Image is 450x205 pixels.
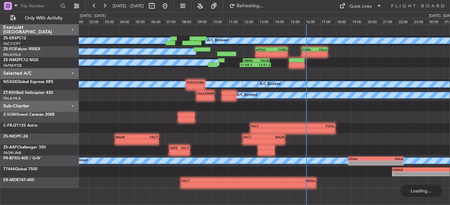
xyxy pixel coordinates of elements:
[165,18,181,24] div: 07:00
[135,18,150,24] div: 05:00
[88,18,104,24] div: 02:00
[3,91,53,95] a: ZT-REHBell Helicopter 430
[320,18,336,24] div: 17:00
[3,96,21,101] a: FALA/HLA
[3,80,53,84] a: N53GXGlobal Express XRS
[181,183,248,187] div: -
[256,48,272,52] div: HTDO
[243,59,256,62] div: FBMN
[248,179,315,183] div: OMAA
[3,47,15,51] span: ZS-FCI
[137,139,158,143] div: -
[3,36,26,40] a: ZS-ERSPC12
[305,18,320,24] div: 16:00
[3,145,46,149] a: ZS-AKFChallenger 350
[187,80,196,84] div: FVFA
[315,52,327,56] div: -
[137,135,158,139] div: FACT
[3,58,19,62] span: ZS-NMZ
[376,161,403,165] div: -
[251,124,293,128] div: FACT
[236,4,264,8] span: Refreshing...
[116,135,137,139] div: BALM
[3,58,38,62] a: ZS-NMZPC12 NGX
[170,146,179,150] div: FAPE
[243,18,258,24] div: 12:00
[227,18,243,24] div: 11:00
[197,18,212,24] div: 09:00
[243,135,264,139] div: FACT
[181,179,248,183] div: FACT
[187,85,196,89] div: -
[181,18,197,24] div: 08:00
[271,52,287,56] div: -
[119,18,135,24] div: 04:00
[3,150,21,155] a: FAOR/JNB
[226,1,266,11] button: Refreshing...
[170,150,179,154] div: -
[256,59,269,62] div: FAOR
[205,96,213,100] div: -
[258,18,274,24] div: 13:00
[197,96,205,100] div: -
[428,18,444,24] div: 00:00
[212,18,227,24] div: 10:00
[197,91,205,95] div: FALA
[366,18,382,24] div: 20:00
[3,124,17,128] span: C-FRJZ
[17,16,70,20] span: Only With Activity
[271,48,287,52] div: FVRG
[3,135,28,139] a: ZS-NIOPC-24
[179,150,189,154] div: -
[196,80,204,84] div: FVRG
[293,124,335,128] div: FOOL
[264,139,284,143] div: -
[336,18,351,24] div: 18:00
[73,18,88,24] div: 01:00
[3,167,15,171] span: T7444
[264,135,284,139] div: BALM
[3,113,16,117] span: Z-SGW
[3,135,17,139] span: ZS-NIO
[293,128,335,132] div: -
[179,146,189,150] div: FACT
[289,18,305,24] div: 15:00
[243,139,264,143] div: -
[3,156,40,160] a: P4-BFXG-400 / G-IV
[80,13,106,19] div: [DATE] - [DATE]
[3,124,37,128] a: C-FRJZ1125 Astra
[3,36,17,40] span: ZS-ERS
[3,80,17,84] span: N53GX
[255,63,271,67] div: 13:51 Z
[3,91,17,95] span: ZT-REH
[104,18,119,24] div: 03:00
[3,113,55,117] a: Z-SGWGrand Caravan 208B
[207,36,228,46] div: A/C Booked
[116,139,137,143] div: -
[376,157,403,161] div: FALA
[336,1,385,11] button: Quick Links
[260,79,281,89] div: A/C Booked
[113,3,144,9] span: [DATE] - [DATE]
[251,128,293,132] div: -
[382,18,397,24] div: 21:00
[302,52,314,56] div: -
[20,1,58,11] input: Trip Number
[7,13,72,23] button: Only With Activity
[256,52,272,56] div: -
[196,85,204,89] div: -
[413,18,428,24] div: 23:00
[397,18,413,24] div: 22:00
[400,185,442,197] div: Loading...
[3,52,21,57] a: FALA/HLA
[3,167,37,171] a: T7444Global 7500
[351,18,366,24] div: 19:00
[150,18,166,24] div: 06:00
[3,47,40,51] a: ZS-FCIFalcon 900EX
[240,63,255,67] div: 11:49 Z
[3,178,34,182] a: ER-MDR747-400
[3,63,22,68] a: FAPM/PZB
[349,157,376,161] div: FZAA
[349,3,372,10] div: Quick Links
[205,91,213,95] div: FAMB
